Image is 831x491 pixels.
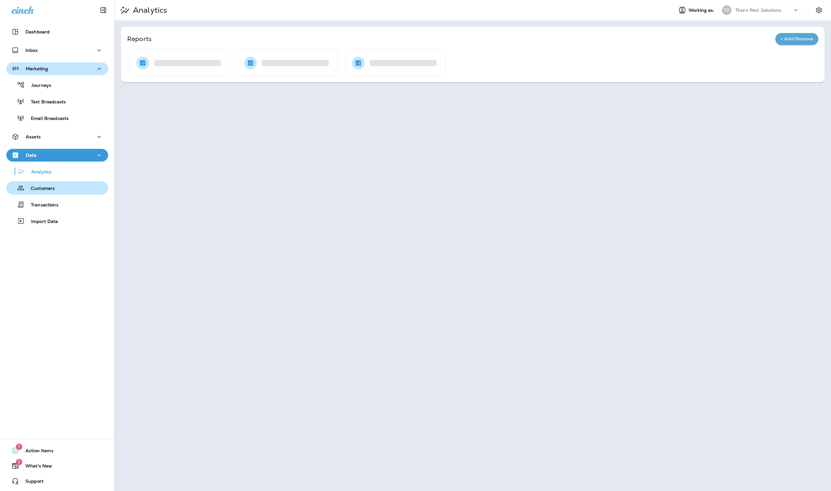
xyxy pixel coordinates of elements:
p: Transactions [24,202,58,208]
button: 7What's New [6,460,108,472]
p: Email Broadcasts [24,116,69,122]
p: Inbox [25,48,38,53]
p: Data [26,153,37,158]
button: Settings [813,4,825,16]
p: Reports [127,34,775,43]
button: Support [6,475,108,488]
button: Email Broadcasts [6,111,108,125]
button: Data [6,149,108,162]
p: Journeys [25,83,51,89]
p: Analytics [130,5,167,15]
button: Transactions [6,198,108,211]
p: Import Data [25,219,58,225]
span: What's New [19,463,52,471]
button: Import Data [6,214,108,228]
button: Dashboard [6,25,108,38]
button: 1Action Items [6,444,108,457]
p: Customers [24,186,55,192]
div: TP [722,5,731,15]
span: 7 [16,459,22,465]
button: Inbox [6,44,108,57]
button: Customers [6,181,108,195]
button: Journeys [6,78,108,92]
button: Collapse Sidebar [94,4,112,17]
p: Analytics [25,169,52,175]
span: Action Items [19,448,53,456]
button: Text Broadcasts [6,95,108,108]
span: Support [19,479,44,486]
span: Working as: [689,8,716,13]
p: Assets [26,134,41,139]
p: Marketing [26,66,48,71]
button: Analytics [6,165,108,178]
p: Thorn Pest Solutions [735,8,781,13]
button: Assets [6,130,108,143]
p: Dashboard [25,29,50,34]
span: 1 [16,444,22,450]
button: + Add/Remove [775,33,818,45]
p: Text Broadcasts [24,99,66,105]
button: Marketing [6,62,108,75]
